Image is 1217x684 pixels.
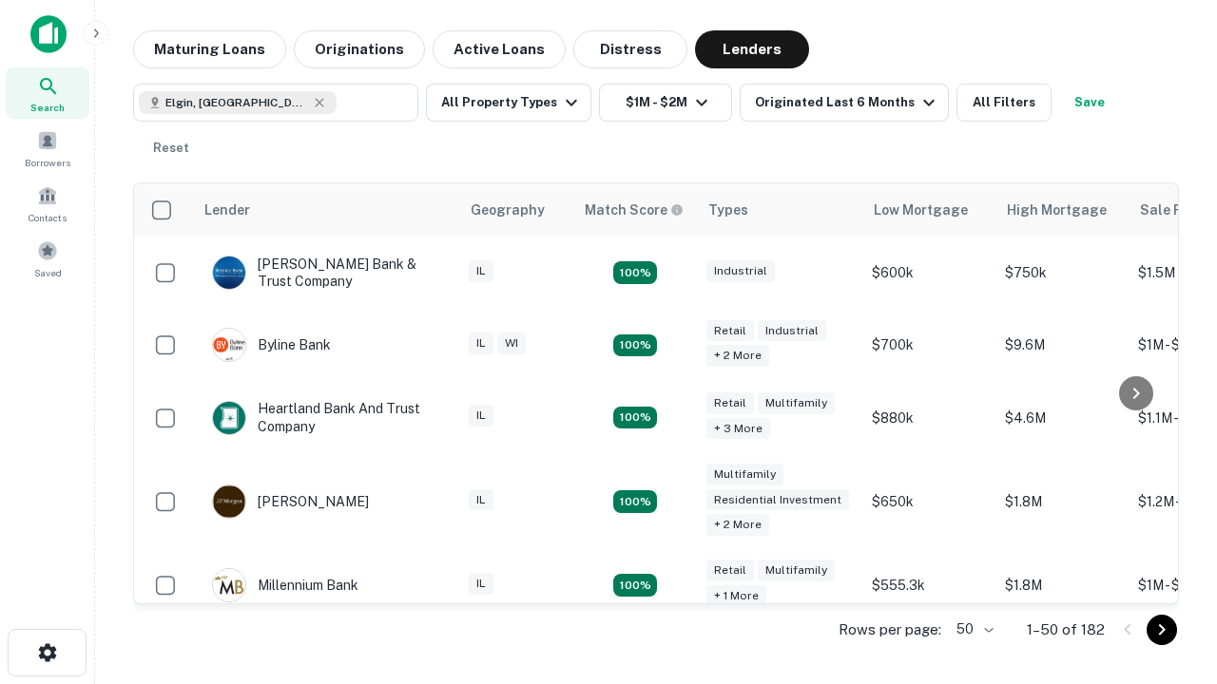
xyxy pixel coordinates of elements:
div: Retail [706,320,754,342]
div: IL [469,405,493,427]
th: Types [697,183,862,237]
div: 50 [949,616,996,643]
iframe: Chat Widget [1122,532,1217,623]
span: Elgin, [GEOGRAPHIC_DATA], [GEOGRAPHIC_DATA] [165,94,308,111]
button: Go to next page [1147,615,1177,645]
button: Reset [141,129,202,167]
img: capitalize-icon.png [30,15,67,53]
button: Originations [294,30,425,68]
div: IL [469,489,493,511]
p: Rows per page: [839,618,941,641]
td: $9.6M [995,309,1129,381]
img: picture [213,569,245,601]
div: Retail [706,560,754,581]
div: [PERSON_NAME] [212,484,369,519]
td: $1.8M [995,549,1129,621]
div: IL [469,332,493,354]
div: Matching Properties: 28, hasApolloMatch: undefined [613,261,657,284]
div: + 3 more [706,418,770,440]
button: Distress [573,30,687,68]
span: Search [30,100,65,115]
th: Capitalize uses an advanced AI algorithm to match your search with the best lender. The match sco... [573,183,697,237]
th: High Mortgage [995,183,1129,237]
h6: Match Score [585,199,680,220]
div: + 2 more [706,345,769,367]
span: Saved [34,265,62,280]
td: $700k [862,309,995,381]
th: Low Mortgage [862,183,995,237]
th: Geography [459,183,573,237]
button: Lenders [695,30,809,68]
img: picture [213,329,245,361]
div: Geography [471,199,545,221]
div: Multifamily [758,392,835,414]
a: Search [6,67,89,119]
div: Byline Bank [212,328,331,362]
button: Maturing Loans [133,30,286,68]
button: Active Loans [433,30,566,68]
img: picture [213,485,245,518]
div: Matching Properties: 19, hasApolloMatch: undefined [613,334,657,357]
div: Types [708,199,748,221]
td: $4.6M [995,381,1129,453]
a: Contacts [6,178,89,229]
img: picture [213,402,245,434]
button: Save your search to get updates of matches that match your search criteria. [1059,84,1120,122]
span: Contacts [29,210,67,225]
td: $650k [862,454,995,550]
img: picture [213,256,245,289]
div: [PERSON_NAME] Bank & Trust Company [212,256,440,290]
div: Matching Properties: 16, hasApolloMatch: undefined [613,574,657,597]
button: Originated Last 6 Months [740,84,949,122]
div: WI [497,332,526,354]
a: Saved [6,233,89,284]
div: Matching Properties: 19, hasApolloMatch: undefined [613,407,657,429]
div: Industrial [706,260,775,282]
div: Lender [204,199,250,221]
th: Lender [193,183,459,237]
span: Borrowers [25,155,70,170]
div: Low Mortgage [874,199,968,221]
td: $600k [862,237,995,309]
button: All Filters [956,84,1052,122]
button: All Property Types [426,84,591,122]
div: Matching Properties: 26, hasApolloMatch: undefined [613,490,657,513]
div: Capitalize uses an advanced AI algorithm to match your search with the best lender. The match sco... [585,199,684,220]
td: $555.3k [862,549,995,621]
div: + 1 more [706,585,766,607]
div: High Mortgage [1007,199,1107,221]
div: IL [469,573,493,595]
td: $880k [862,381,995,453]
td: $1.8M [995,454,1129,550]
div: Residential Investment [706,489,849,511]
div: Industrial [758,320,826,342]
a: Borrowers [6,123,89,174]
div: Originated Last 6 Months [755,91,940,114]
div: + 2 more [706,514,769,536]
div: Multifamily [758,560,835,581]
p: 1–50 of 182 [1027,618,1105,641]
button: $1M - $2M [599,84,732,122]
div: Heartland Bank And Trust Company [212,400,440,434]
div: IL [469,260,493,282]
div: Multifamily [706,464,783,485]
div: Retail [706,392,754,414]
div: Millennium Bank [212,568,358,602]
td: $750k [995,237,1129,309]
